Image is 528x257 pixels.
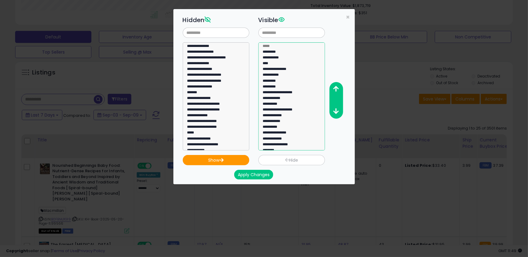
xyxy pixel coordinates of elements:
[234,170,273,180] button: Apply Changes
[258,155,325,165] button: Hide
[183,155,249,165] button: Show
[258,15,325,25] h3: Visible
[346,13,350,21] span: ×
[183,15,249,25] h3: Hidden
